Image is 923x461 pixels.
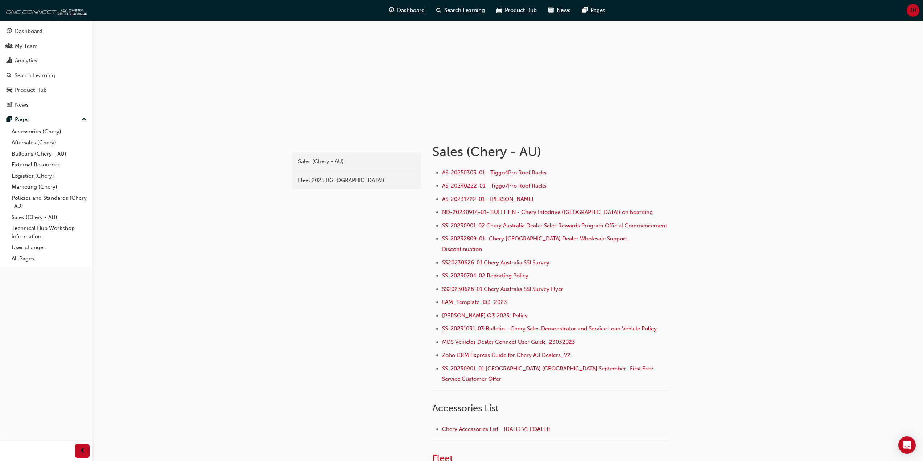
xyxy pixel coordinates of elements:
[3,23,90,113] button: DashboardMy TeamAnalyticsSearch LearningProduct HubNews
[3,113,90,126] button: Pages
[7,102,12,108] span: news-icon
[442,209,653,215] a: ND-20230914-01- BULLETIN - Chery Infodrive ([GEOGRAPHIC_DATA]) on boarding
[442,426,550,432] a: Chery Accessories List - [DATE] V1 ([DATE])
[82,115,87,124] span: up-icon
[389,6,394,15] span: guage-icon
[442,196,533,202] a: AS-20231222-01 - [PERSON_NAME]
[442,299,507,305] a: LAM_Template_Q3_2023
[15,57,37,65] div: Analytics
[7,43,12,50] span: people-icon
[9,137,90,148] a: Aftersales (Chery)
[3,98,90,112] a: News
[543,3,576,18] a: news-iconNews
[9,159,90,170] a: External Resources
[442,339,575,345] a: MDS Vehicles Dealer Connect User Guide_23032023
[442,352,570,358] a: Zoho CRM Express Guide for Chery AU Dealers_V2
[9,193,90,212] a: Policies and Standards (Chery -AU)
[9,242,90,253] a: User changes
[442,169,547,176] a: AS-20250303-01 - Tiggo4Pro Roof Racks
[3,25,90,38] a: Dashboard
[9,170,90,182] a: Logistics (Chery)
[15,42,38,50] div: My Team
[898,436,916,454] div: Open Intercom Messenger
[496,6,502,15] span: car-icon
[557,6,570,15] span: News
[298,157,414,166] div: Sales (Chery - AU)
[3,69,90,82] a: Search Learning
[582,6,588,15] span: pages-icon
[505,6,537,15] span: Product Hub
[590,6,605,15] span: Pages
[7,73,12,79] span: search-icon
[15,71,55,80] div: Search Learning
[15,27,42,36] div: Dashboard
[436,6,441,15] span: search-icon
[3,83,90,97] a: Product Hub
[294,155,418,168] a: Sales (Chery - AU)
[9,212,90,223] a: Sales (Chery - AU)
[9,223,90,242] a: Technical Hub Workshop information
[442,259,549,266] a: SS20230626-01 Chery Australia SSI Survey
[15,115,30,124] div: Pages
[442,222,667,229] a: SS-20230901-02 Chery Australia Dealer Sales Rewards Program Official Commencement
[548,6,554,15] span: news-icon
[15,86,47,94] div: Product Hub
[442,286,563,292] a: SS20230626-01 Chery Australia SSI Survey Flyer
[383,3,430,18] a: guage-iconDashboard
[432,144,670,160] h1: Sales (Chery - AU)
[444,6,485,15] span: Search Learning
[298,176,414,185] div: Fleet 2025 ([GEOGRAPHIC_DATA])
[432,403,499,414] span: Accessories List
[7,58,12,64] span: chart-icon
[294,174,418,187] a: Fleet 2025 ([GEOGRAPHIC_DATA])
[907,4,919,17] button: JH
[910,6,916,15] span: JH
[9,181,90,193] a: Marketing (Chery)
[442,365,655,382] a: SS-20230901-01 [GEOGRAPHIC_DATA] [GEOGRAPHIC_DATA] September- First Free Service Customer Offer
[442,272,528,279] a: SS-20230704-02 Reporting Policy
[80,446,85,456] span: prev-icon
[576,3,611,18] a: pages-iconPages
[15,101,29,109] div: News
[3,40,90,53] a: My Team
[430,3,491,18] a: search-iconSearch Learning
[9,148,90,160] a: Bulletins (Chery - AU)
[442,312,528,319] a: [PERSON_NAME] Q3 2023, Policy
[9,126,90,137] a: Accessories (Chery)
[442,182,547,189] a: AS-20240222-01 - Tiggo7Pro Roof Racks
[4,3,87,17] img: oneconnect
[397,6,425,15] span: Dashboard
[442,325,657,332] a: SS-20231031-03 Bulletin - Chery Sales Demonstrator and Service Loan Vehicle Policy
[3,54,90,67] a: Analytics
[491,3,543,18] a: car-iconProduct Hub
[7,116,12,123] span: pages-icon
[9,253,90,264] a: All Pages
[7,28,12,35] span: guage-icon
[442,235,629,252] a: SS-20232809-01- Chery [GEOGRAPHIC_DATA] Dealer Wholesale Support Discontinuation
[7,87,12,94] span: car-icon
